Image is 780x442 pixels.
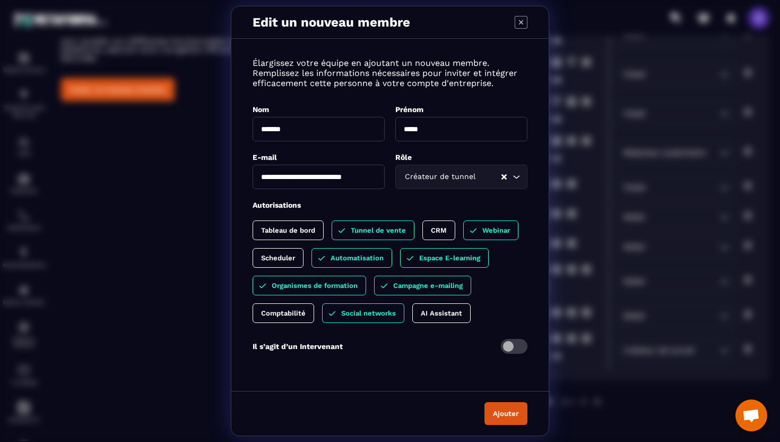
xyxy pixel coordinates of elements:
[395,165,527,189] div: Search for option
[261,254,295,262] p: Scheduler
[253,153,277,161] label: E-mail
[272,282,358,290] p: Organismes de formation
[331,254,384,262] p: Automatisation
[395,105,423,114] label: Prénom
[482,226,510,234] p: Webinar
[253,105,269,114] label: Nom
[735,399,767,431] div: Ouvrir le chat
[393,282,463,290] p: Campagne e-mailing
[501,173,507,181] button: Clear Selected
[253,58,527,88] p: Élargissez votre équipe en ajoutant un nouveau membre. Remplissez les informations nécessaires po...
[253,15,410,30] p: Edit un nouveau membre
[253,342,343,351] p: Il s’agit d’un Intervenant
[431,226,447,234] p: CRM
[419,254,480,262] p: Espace E-learning
[484,402,527,425] button: Ajouter
[478,171,500,183] input: Search for option
[261,309,306,317] p: Comptabilité
[421,309,462,317] p: AI Assistant
[253,201,301,209] label: Autorisations
[402,171,478,183] span: Créateur de tunnel
[395,153,412,161] label: Rôle
[261,226,315,234] p: Tableau de bord
[351,226,406,234] p: Tunnel de vente
[341,309,396,317] p: Social networks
